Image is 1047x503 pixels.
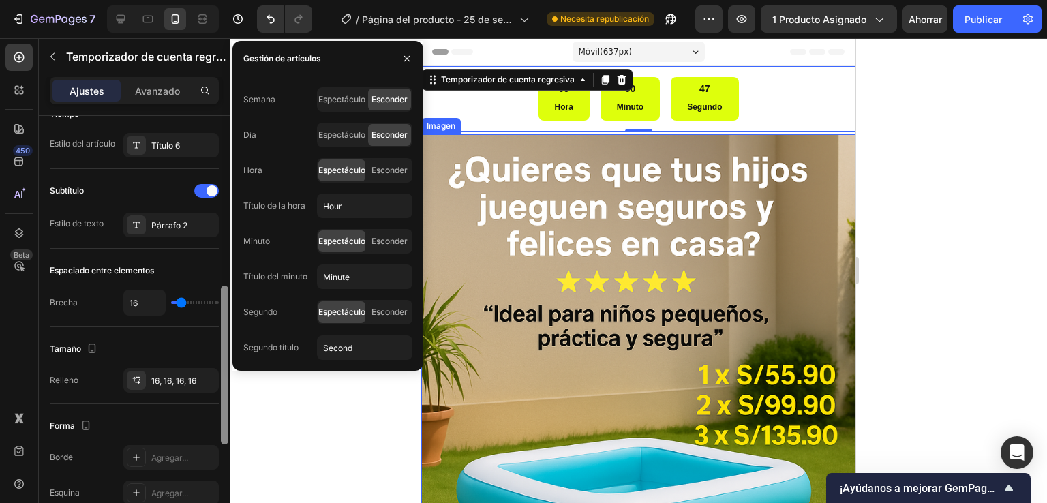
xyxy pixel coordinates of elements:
font: Estilo de texto [50,218,104,228]
font: Gestión de artículos [243,53,321,63]
font: / [356,14,359,25]
font: Esconder [371,307,408,317]
button: 7 [5,5,102,33]
font: ¡Ayúdanos a mejorar GemPages! [840,482,1001,495]
font: Espectáculo [318,129,365,140]
font: Espaciado entre elementos [50,265,154,275]
p: Temporizador de cuenta regresiva [66,48,227,65]
div: Deshacer/Rehacer [257,5,312,33]
font: Forma [50,421,75,431]
font: Segundo [243,307,277,317]
font: Brecha [50,297,78,307]
font: Segundo título [243,342,299,352]
button: 1 producto asignado [761,5,897,33]
div: Abrir Intercom Messenger [1001,436,1033,469]
button: Publicar [953,5,1014,33]
font: 16, 16, 16, 16 [151,376,196,386]
font: Esconder [371,94,408,104]
font: Esquina [50,487,80,498]
font: Temporizador de cuenta regresiva [66,50,243,63]
font: Avanzado [135,85,180,97]
font: 7 [89,12,95,26]
font: Espectáculo [318,307,365,317]
font: Título 6 [151,140,180,151]
font: Esconder [371,236,408,246]
font: Esconder [371,129,408,140]
font: Página del producto - 25 de septiembre, 20:14:30 [362,14,513,40]
font: Subtítulo [50,185,84,196]
font: Agregar... [151,488,188,498]
font: Párrafo 2 [151,220,187,230]
font: Título de la hora [243,200,305,211]
font: Hora [243,165,262,175]
button: Mostrar encuesta - ¡Ayúdanos a mejorar GemPages! [840,480,1017,496]
font: Esconder [371,165,408,175]
iframe: Área de diseño [421,38,855,503]
font: Ajustes [70,85,104,97]
font: Borde [50,452,73,462]
font: Minuto [243,236,270,246]
font: Tamaño [50,344,81,354]
font: 1 producto asignado [772,14,866,25]
font: Ahorrar [909,14,942,25]
font: Espectáculo [318,94,365,104]
font: Día [243,129,256,140]
font: Necesita republicación [560,14,649,24]
font: 450 [16,146,30,155]
font: Título del minuto [243,271,307,281]
font: Relleno [50,375,78,385]
font: Espectáculo [318,236,365,246]
font: Agregar... [151,453,188,463]
font: Publicar [965,14,1002,25]
font: Espectáculo [318,165,365,175]
button: Ahorrar [902,5,947,33]
font: Estilo del artículo [50,138,115,149]
font: Beta [14,250,29,260]
input: Auto [124,290,165,315]
font: Semana [243,94,275,104]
